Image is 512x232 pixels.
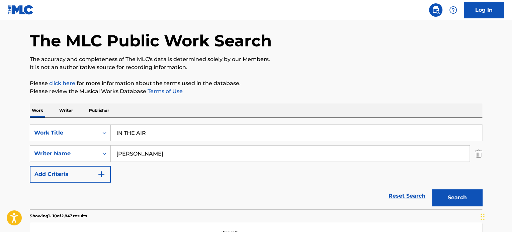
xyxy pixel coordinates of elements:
[30,125,482,209] form: Search Form
[57,103,75,118] p: Writer
[432,189,482,206] button: Search
[429,3,442,17] a: Public Search
[446,3,460,17] div: Help
[479,200,512,232] iframe: Chat Widget
[97,170,105,178] img: 9d2ae6d4665cec9f34b9.svg
[87,103,111,118] p: Publisher
[464,2,504,18] a: Log In
[30,55,482,63] p: The accuracy and completeness of The MLC's data is determined solely by our Members.
[432,6,440,14] img: search
[30,79,482,87] p: Please for more information about the terms used in the database.
[30,87,482,95] p: Please review the Musical Works Database
[30,103,45,118] p: Work
[449,6,457,14] img: help
[34,129,94,137] div: Work Title
[475,145,482,162] img: Delete Criterion
[49,80,75,86] a: click here
[30,31,272,51] h1: The MLC Public Work Search
[30,213,87,219] p: Showing 1 - 10 of 2,847 results
[8,5,34,15] img: MLC Logo
[385,189,429,203] a: Reset Search
[481,207,485,227] div: Drag
[30,63,482,71] p: It is not an authoritative source for recording information.
[146,88,183,94] a: Terms of Use
[30,166,111,183] button: Add Criteria
[34,150,94,158] div: Writer Name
